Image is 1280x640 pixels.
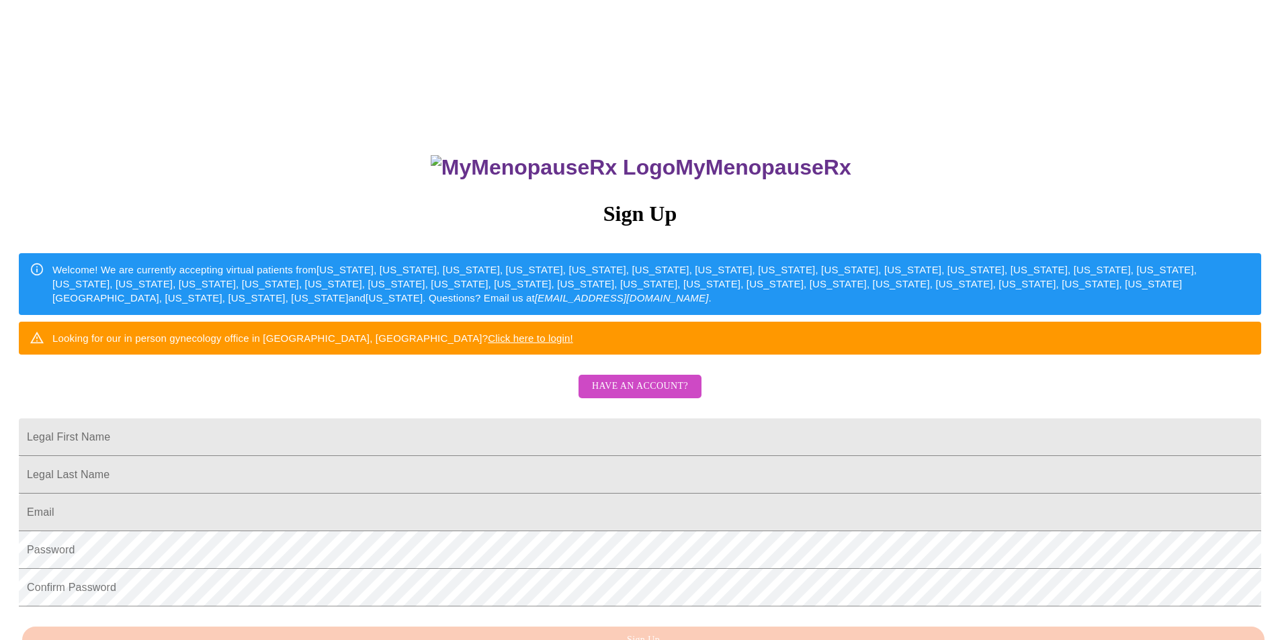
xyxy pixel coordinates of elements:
div: Welcome! We are currently accepting virtual patients from [US_STATE], [US_STATE], [US_STATE], [US... [52,257,1250,311]
h3: Sign Up [19,201,1261,226]
div: Looking for our in person gynecology office in [GEOGRAPHIC_DATA], [GEOGRAPHIC_DATA]? [52,326,573,351]
span: Have an account? [592,378,688,395]
button: Have an account? [579,375,701,398]
a: Click here to login! [488,332,573,344]
h3: MyMenopauseRx [21,155,1262,180]
a: Have an account? [575,390,705,401]
em: [EMAIL_ADDRESS][DOMAIN_NAME] [535,292,709,304]
img: MyMenopauseRx Logo [431,155,675,180]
